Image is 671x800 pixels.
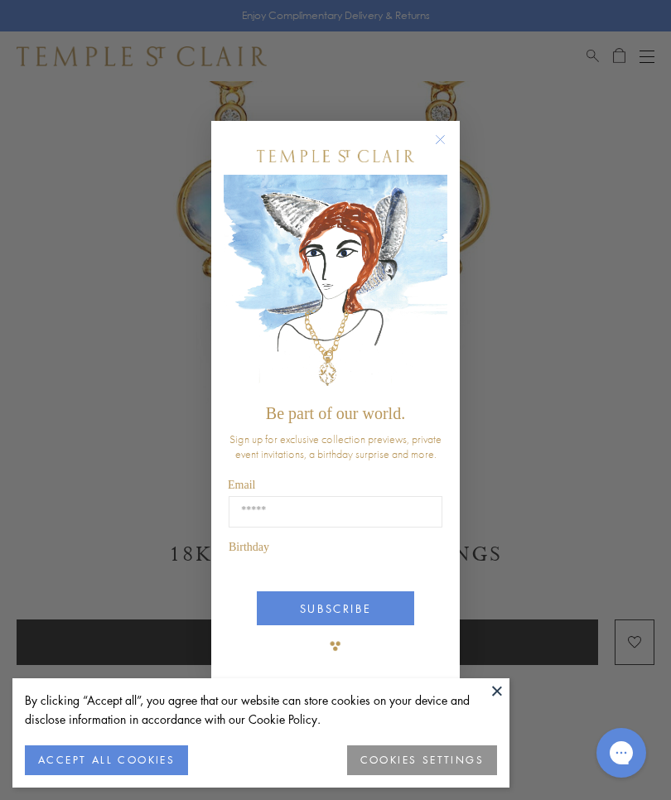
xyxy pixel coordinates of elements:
[319,629,352,663] img: TSC
[229,431,442,461] span: Sign up for exclusive collection previews, private event invitations, a birthday surprise and more.
[25,745,188,775] button: ACCEPT ALL COOKIES
[257,150,414,162] img: Temple St. Clair
[438,137,459,158] button: Close dialog
[266,404,405,422] span: Be part of our world.
[588,722,654,783] iframe: Gorgias live chat messenger
[25,691,497,729] div: By clicking “Accept all”, you agree that our website can store cookies on your device and disclos...
[224,175,447,396] img: c4a9eb12-d91a-4d4a-8ee0-386386f4f338.jpeg
[229,496,442,528] input: Email
[228,479,255,491] span: Email
[257,591,414,625] button: SUBSCRIBE
[229,541,269,553] span: Birthday
[347,745,497,775] button: COOKIES SETTINGS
